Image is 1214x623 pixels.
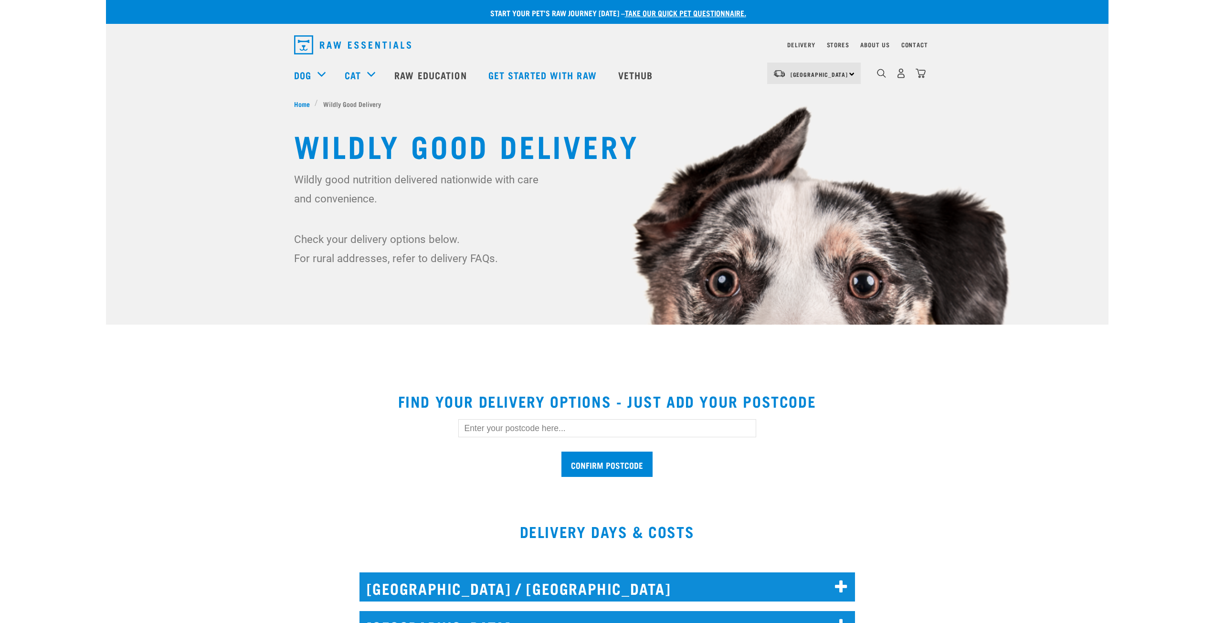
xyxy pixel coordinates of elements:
[773,69,786,78] img: van-moving.png
[294,128,920,162] h1: Wildly Good Delivery
[791,73,848,76] span: [GEOGRAPHIC_DATA]
[901,43,928,46] a: Contact
[916,68,926,78] img: home-icon@2x.png
[294,230,545,268] p: Check your delivery options below. For rural addresses, refer to delivery FAQs.
[479,56,609,94] a: Get started with Raw
[896,68,906,78] img: user.png
[385,56,478,94] a: Raw Education
[106,523,1108,540] h2: DELIVERY DAYS & COSTS
[787,43,815,46] a: Delivery
[345,68,361,82] a: Cat
[609,56,665,94] a: Vethub
[294,99,310,109] span: Home
[286,32,928,58] nav: dropdown navigation
[827,43,849,46] a: Stores
[117,392,1097,410] h2: Find your delivery options - just add your postcode
[294,35,411,54] img: Raw Essentials Logo
[877,69,886,78] img: home-icon-1@2x.png
[359,572,855,602] h2: [GEOGRAPHIC_DATA] / [GEOGRAPHIC_DATA]
[458,419,756,437] input: Enter your postcode here...
[860,43,889,46] a: About Us
[113,7,1116,19] p: Start your pet’s raw journey [DATE] –
[294,68,311,82] a: Dog
[561,452,653,477] input: Confirm postcode
[294,99,920,109] nav: breadcrumbs
[625,11,746,15] a: take our quick pet questionnaire.
[294,99,315,109] a: Home
[106,56,1108,94] nav: dropdown navigation
[294,170,545,208] p: Wildly good nutrition delivered nationwide with care and convenience.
